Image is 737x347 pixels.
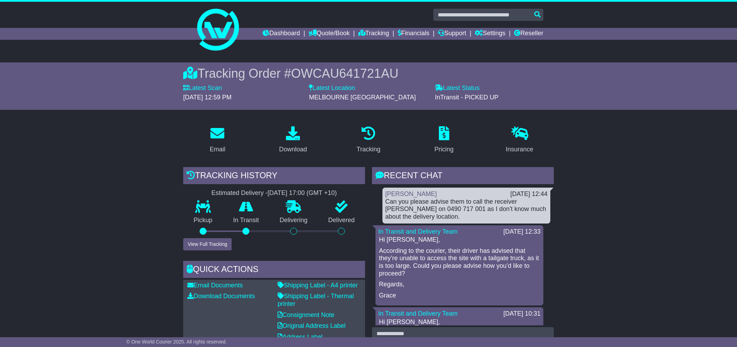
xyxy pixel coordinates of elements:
label: Latest Status [435,84,480,92]
p: Hi [PERSON_NAME], [379,236,540,244]
p: Grace [379,292,540,300]
a: Financials [398,28,429,40]
div: Can you please advise them to call the receiver [PERSON_NAME] on 0490 717 001 as I don't know muc... [385,198,548,221]
p: According to the courier, their driver has advised that they’re unable to access the site with a ... [379,247,540,277]
div: Tracking [357,145,380,154]
a: Quote/Book [309,28,350,40]
div: Pricing [434,145,453,154]
p: Pickup [183,217,223,224]
div: Tracking Order # [183,66,554,81]
div: [DATE] 12:44 [510,190,548,198]
a: Download Documents [187,293,255,300]
a: Support [438,28,466,40]
button: View Full Tracking [183,238,232,250]
a: Dashboard [263,28,300,40]
span: MELBOURNE [GEOGRAPHIC_DATA] [309,94,416,101]
a: Tracking [358,28,389,40]
a: In Transit and Delivery Team [378,310,458,317]
a: Email Documents [187,282,243,289]
p: Regards, [379,281,540,288]
a: Original Address Label [278,322,346,329]
span: OWCAU641721AU [291,66,398,81]
a: Address Label [278,333,323,340]
a: Settings [475,28,505,40]
a: [PERSON_NAME] [385,190,437,197]
div: [DATE] 17:00 (GMT +10) [267,189,337,197]
p: Delivered [318,217,365,224]
a: Shipping Label - A4 printer [278,282,358,289]
a: Consignment Note [278,311,334,318]
span: [DATE] 12:59 PM [183,94,232,101]
a: Shipping Label - Thermal printer [278,293,354,307]
p: Hi [PERSON_NAME], [379,318,540,326]
p: Delivering [269,217,318,224]
div: Quick Actions [183,261,365,280]
div: [DATE] 10:31 [503,310,541,318]
label: Latest Scan [183,84,222,92]
p: In Transit [223,217,270,224]
a: Reseller [514,28,543,40]
a: Email [205,124,230,157]
a: Pricing [430,124,458,157]
a: In Transit and Delivery Team [378,228,458,235]
div: RECENT CHAT [372,167,554,186]
div: Insurance [506,145,533,154]
div: Tracking history [183,167,365,186]
div: Download [279,145,307,154]
a: Insurance [501,124,538,157]
a: Download [274,124,311,157]
span: InTransit - PICKED UP [435,94,498,101]
div: Email [210,145,225,154]
span: © One World Courier 2025. All rights reserved. [126,339,227,345]
div: [DATE] 12:33 [503,228,541,236]
div: Estimated Delivery - [183,189,365,197]
a: Tracking [352,124,385,157]
label: Latest Location [309,84,355,92]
